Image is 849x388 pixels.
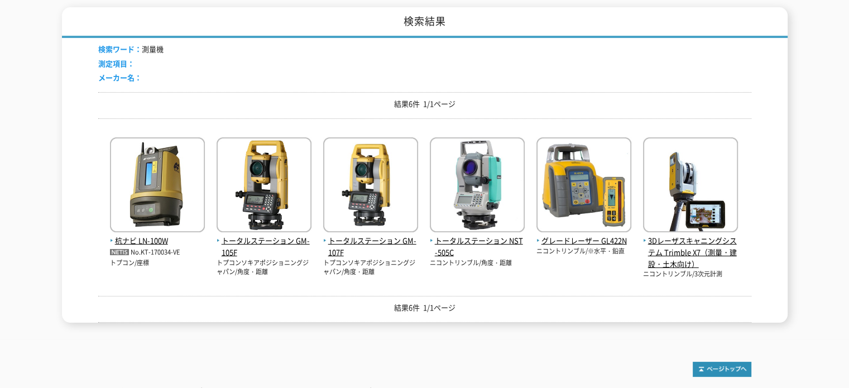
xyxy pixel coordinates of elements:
[110,247,205,258] p: No.KT-170034-VE
[536,235,631,247] span: グレードレーザー GL422N
[217,235,311,258] span: トータルステーション GM-105F
[217,223,311,258] a: トータルステーション GM-105F
[110,223,205,247] a: 杭ナビ LN-100W
[110,137,205,235] img: LN-100W
[323,137,418,235] img: GM-107F
[217,258,311,277] p: トプコンソキアポジショニングジャパン/角度・距離
[430,137,525,235] img: NST-505C
[98,72,142,83] span: メーカー名：
[323,258,418,277] p: トプコンソキアポジショニングジャパン/角度・距離
[98,98,751,110] p: 結果6件 1/1ページ
[323,235,418,258] span: トータルステーション GM-107F
[430,223,525,258] a: トータルステーション NST-505C
[62,7,788,38] h1: 検索結果
[643,270,738,279] p: ニコントリンブル/3次元計測
[536,137,631,235] img: GL422N
[643,235,738,270] span: 3Dレーザスキャニングシステム Trimble X7（測量・建設・土木向け）
[536,247,631,256] p: ニコントリンブル/※水平・鉛直
[110,235,205,247] span: 杭ナビ LN-100W
[693,362,751,377] img: トップページへ
[643,223,738,270] a: 3Dレーザスキャニングシステム Trimble X7（測量・建設・土木向け）
[98,302,751,314] p: 結果6件 1/1ページ
[110,258,205,268] p: トプコン/座標
[536,223,631,247] a: グレードレーザー GL422N
[430,235,525,258] span: トータルステーション NST-505C
[643,137,738,235] img: Trimble X7（測量・建設・土木向け）
[98,44,142,54] span: 検索ワード：
[217,137,311,235] img: GM-105F
[430,258,525,268] p: ニコントリンブル/角度・距離
[98,58,135,69] span: 測定項目：
[98,44,164,55] li: 測量機
[323,223,418,258] a: トータルステーション GM-107F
